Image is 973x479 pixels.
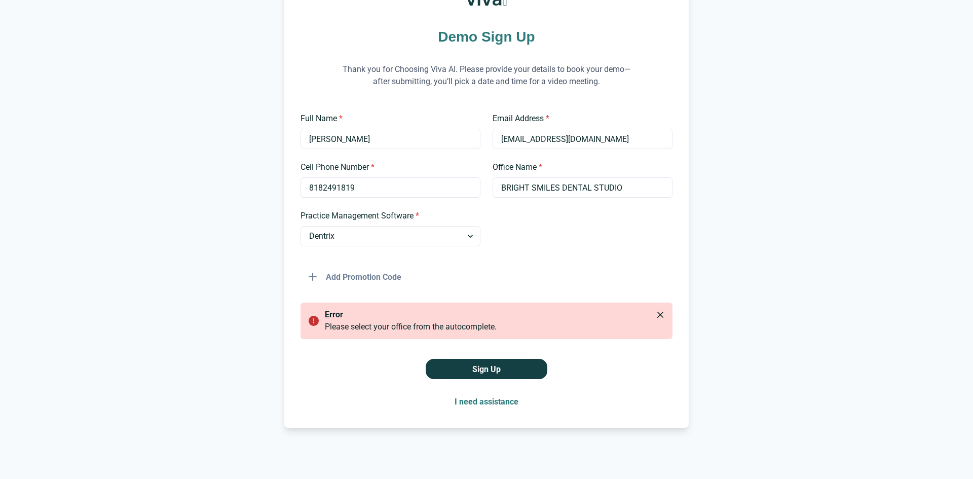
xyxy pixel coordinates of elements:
div: Please select your office from the autocomplete. [325,321,664,333]
button: Add Promotion Code [301,267,409,287]
p: error [325,309,660,321]
button: Close [652,307,668,323]
button: Sign Up [426,359,547,379]
input: Type your office name and address [493,177,672,198]
label: Practice Management Software [301,210,474,222]
label: Email Address [493,113,666,125]
label: Cell Phone Number [301,161,474,173]
p: Thank you for Choosing Viva AI. Please provide your details to book your demo—after submitting, y... [334,51,639,100]
label: Full Name [301,113,474,125]
label: Office Name [493,161,666,173]
button: I need assistance [446,391,527,412]
h1: Demo Sign Up [301,27,672,47]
